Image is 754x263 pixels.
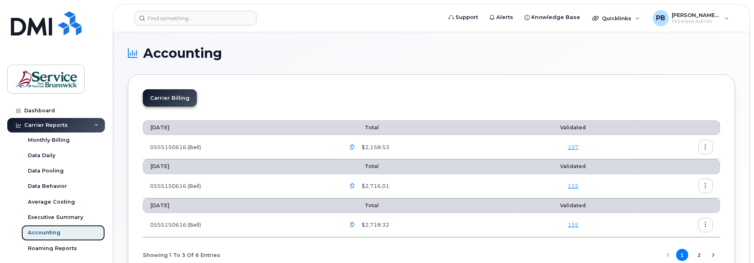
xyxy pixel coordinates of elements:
[707,249,719,261] button: Next Page
[513,159,633,174] th: Validated
[345,163,379,169] span: Total
[143,198,338,213] th: [DATE]
[676,249,688,261] button: Page 1
[513,198,633,213] th: Validated
[360,182,389,190] span: $2,716.01
[345,124,379,130] span: Total
[143,135,338,159] td: 0555150616 (Bell)
[568,221,579,228] a: 155
[143,120,338,135] th: [DATE]
[360,221,389,229] span: $2,718.32
[693,249,705,261] button: Page 2
[360,143,389,151] span: $2,158.53
[143,213,338,237] td: 0555150616 (Bell)
[143,174,338,198] td: 0555150616 (Bell)
[568,183,579,189] a: 155
[513,120,633,135] th: Validated
[345,202,379,208] span: Total
[143,47,222,59] span: Accounting
[568,144,579,150] a: 157
[143,159,338,174] th: [DATE]
[143,249,220,261] span: Showing 1 To 3 Of 6 Entries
